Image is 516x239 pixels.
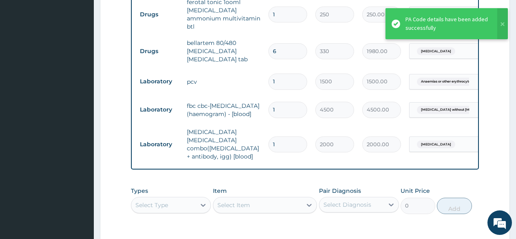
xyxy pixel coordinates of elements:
div: Minimize live chat window [134,4,153,24]
td: fbc cbc-[MEDICAL_DATA] (haemogram) - [blood] [183,98,264,122]
td: pcv [183,74,264,90]
span: Anaemias or other erythrocyte ... [417,78,478,86]
div: PA Code details have been added successfully [405,15,489,32]
td: bellartem 80/480 [MEDICAL_DATA] [MEDICAL_DATA] tab [183,35,264,67]
td: Drugs [136,44,183,59]
label: Unit Price [401,187,430,195]
label: Pair Diagnosis [319,187,361,195]
textarea: Type your message and hit 'Enter' [4,155,155,184]
label: Item [213,187,227,195]
span: [MEDICAL_DATA] [417,47,455,56]
div: Chat with us now [42,46,137,56]
div: Select Diagnosis [323,201,371,209]
span: [MEDICAL_DATA] [417,141,455,149]
span: [MEDICAL_DATA] without [MEDICAL_DATA] [417,106,499,114]
span: We're online! [47,69,113,152]
div: Select Type [135,201,168,209]
button: Add [437,198,472,214]
td: Laboratory [136,137,183,152]
label: Types [131,188,148,194]
img: d_794563401_company_1708531726252_794563401 [15,41,33,61]
td: Laboratory [136,74,183,89]
td: Drugs [136,7,183,22]
td: [MEDICAL_DATA] [MEDICAL_DATA] combo([MEDICAL_DATA]+ antibody, igg) [blood] [183,124,264,165]
td: Laboratory [136,102,183,117]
